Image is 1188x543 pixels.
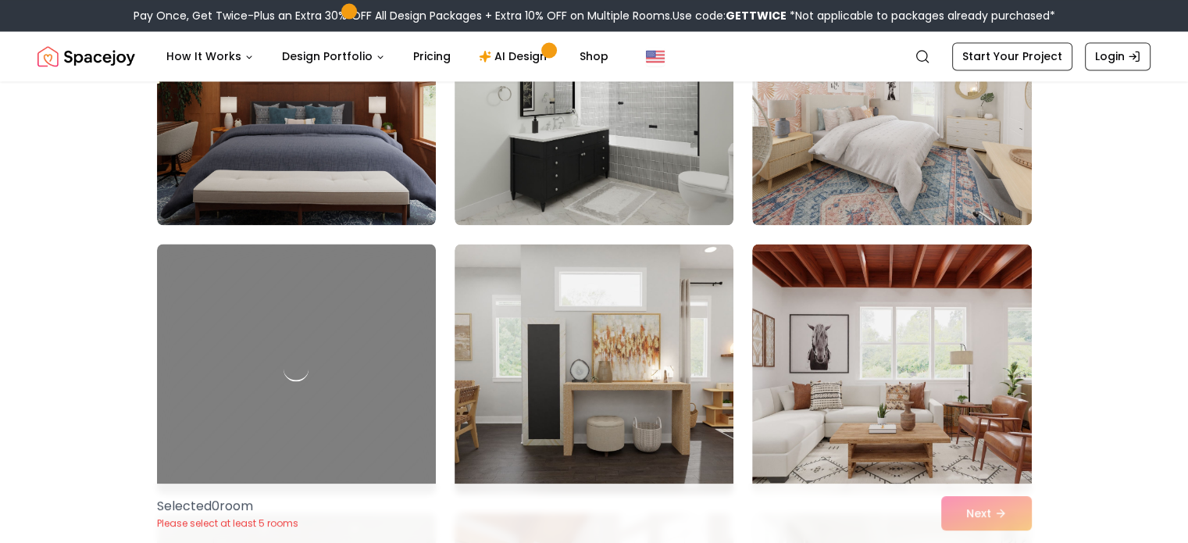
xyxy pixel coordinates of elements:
button: Design Portfolio [269,41,398,72]
span: Use code: [672,8,787,23]
a: Pricing [401,41,463,72]
img: United States [646,47,665,66]
b: GETTWICE [726,8,787,23]
a: AI Design [466,41,564,72]
img: Room room-33 [752,244,1031,494]
nav: Main [154,41,621,72]
p: Please select at least 5 rooms [157,517,298,530]
p: Selected 0 room [157,497,298,516]
a: Shop [567,41,621,72]
img: Room room-32 [455,244,733,494]
button: How It Works [154,41,266,72]
span: *Not applicable to packages already purchased* [787,8,1055,23]
a: Spacejoy [37,41,135,72]
a: Start Your Project [952,42,1072,70]
img: Spacejoy Logo [37,41,135,72]
a: Login [1085,42,1151,70]
div: Pay Once, Get Twice-Plus an Extra 30% OFF All Design Packages + Extra 10% OFF on Multiple Rooms. [134,8,1055,23]
nav: Global [37,31,1151,81]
